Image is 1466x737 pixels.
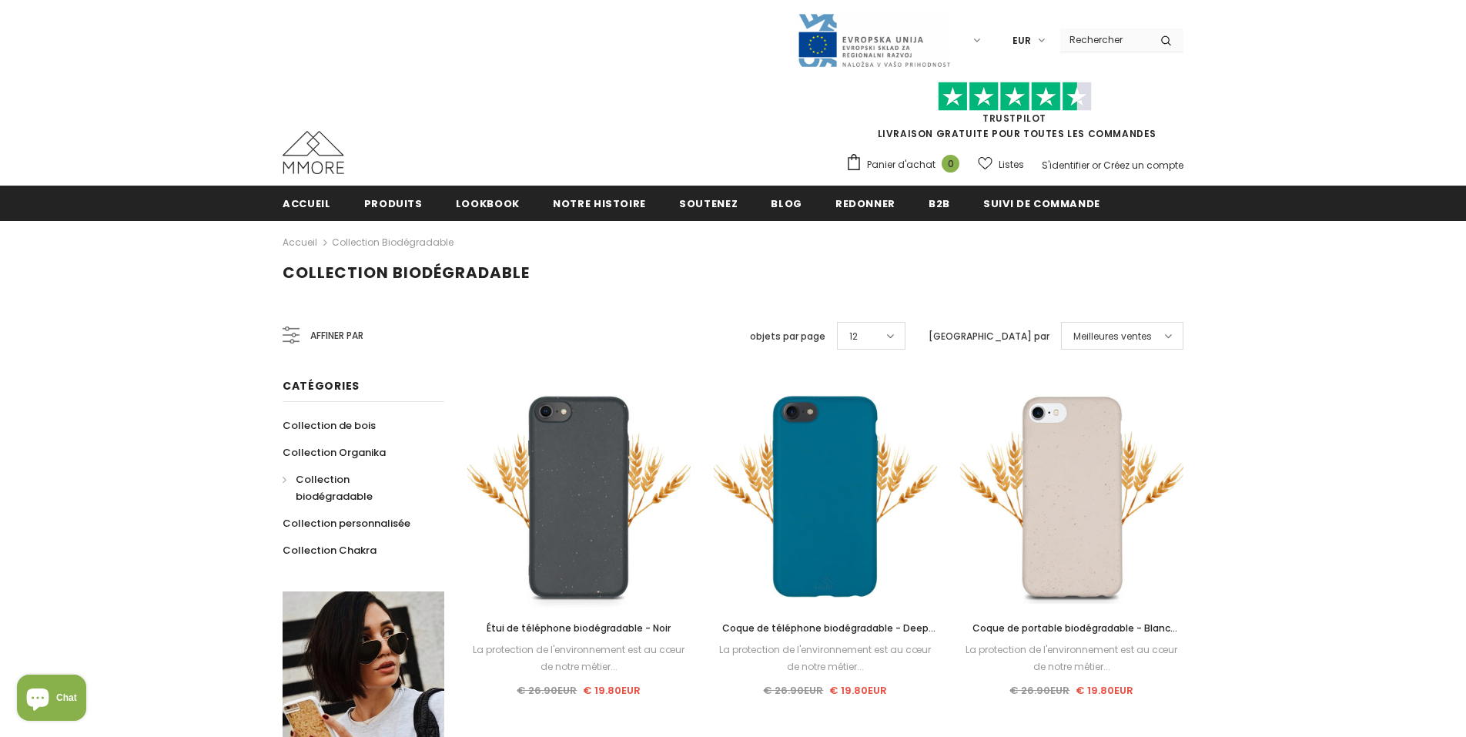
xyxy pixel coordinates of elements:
span: Produits [364,196,423,211]
span: Listes [999,157,1024,173]
span: Collection Chakra [283,543,377,558]
span: € 19.80EUR [829,683,887,698]
span: Panier d'achat [867,157,935,173]
img: Javni Razpis [797,12,951,69]
a: Produits [364,186,423,220]
span: Meilleures ventes [1073,329,1152,344]
span: Étui de téléphone biodégradable - Noir [487,621,671,635]
a: Panier d'achat 0 [845,153,967,176]
span: Notre histoire [553,196,646,211]
a: Blog [771,186,802,220]
a: Redonner [835,186,895,220]
span: or [1092,159,1101,172]
a: Collection personnalisée [283,510,410,537]
div: La protection de l'environnement est au cœur de notre métier... [714,642,937,675]
label: [GEOGRAPHIC_DATA] par [929,329,1049,344]
a: Étui de téléphone biodégradable - Noir [467,620,691,637]
span: Collection biodégradable [296,472,373,504]
span: Redonner [835,196,895,211]
span: € 26.90EUR [517,683,577,698]
a: soutenez [679,186,738,220]
a: Collection Chakra [283,537,377,564]
img: Faites confiance aux étoiles pilotes [938,82,1092,112]
a: Collection Organika [283,439,386,466]
a: Accueil [283,186,331,220]
a: Suivi de commande [983,186,1100,220]
span: € 19.80EUR [583,683,641,698]
a: Collection de bois [283,412,376,439]
span: € 26.90EUR [763,683,823,698]
span: € 26.90EUR [1009,683,1069,698]
img: Cas MMORE [283,131,344,174]
a: Collection biodégradable [283,466,427,510]
span: Affiner par [310,327,363,344]
a: Créez un compte [1103,159,1183,172]
span: Coque de portable biodégradable - Blanc naturel [972,621,1177,652]
span: Collection de bois [283,418,376,433]
span: Lookbook [456,196,520,211]
span: Collection personnalisée [283,516,410,531]
label: objets par page [750,329,825,344]
span: Coque de téléphone biodégradable - Deep Sea Blue [722,621,935,652]
inbox-online-store-chat: Shopify online store chat [12,675,91,725]
a: Notre histoire [553,186,646,220]
span: 0 [942,155,959,173]
a: Accueil [283,233,317,252]
a: S'identifier [1042,159,1089,172]
span: € 19.80EUR [1076,683,1133,698]
a: B2B [929,186,950,220]
span: Suivi de commande [983,196,1100,211]
span: Collection Organika [283,445,386,460]
span: LIVRAISON GRATUITE POUR TOUTES LES COMMANDES [845,89,1183,140]
input: Search Site [1060,28,1149,51]
a: Coque de portable biodégradable - Blanc naturel [960,620,1183,637]
span: soutenez [679,196,738,211]
span: 12 [849,329,858,344]
span: Blog [771,196,802,211]
span: EUR [1012,33,1031,49]
a: Coque de téléphone biodégradable - Deep Sea Blue [714,620,937,637]
span: Collection biodégradable [283,262,530,283]
span: Accueil [283,196,331,211]
a: Collection biodégradable [332,236,454,249]
div: La protection de l'environnement est au cœur de notre métier... [960,642,1183,675]
a: Javni Razpis [797,33,951,46]
div: La protection de l'environnement est au cœur de notre métier... [467,642,691,675]
a: TrustPilot [982,112,1046,125]
a: Lookbook [456,186,520,220]
span: Catégories [283,378,360,394]
span: B2B [929,196,950,211]
a: Listes [978,151,1024,178]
